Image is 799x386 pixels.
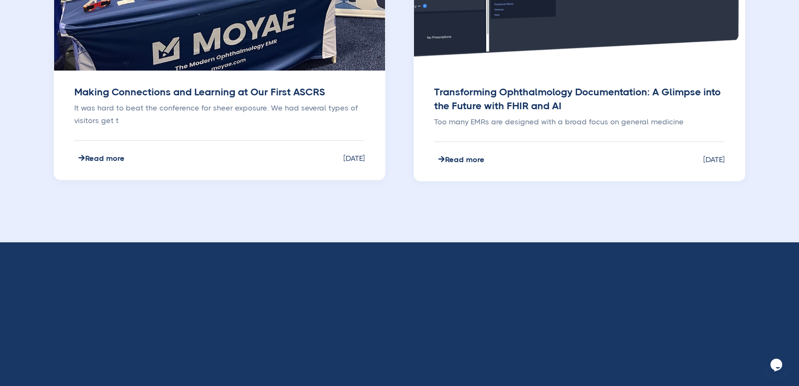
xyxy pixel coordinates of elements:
p: It was hard to beat the conference for sheer exposure. We had several types of visitors get t [74,102,365,127]
div:  [78,154,85,163]
div: Read more [445,155,484,164]
iframe: chat widget [764,352,791,378]
p: Too many EMRs are designed with a broad focus on general medicine [434,116,725,128]
div: [DATE] [344,154,365,163]
div: Read more [85,154,125,163]
h3: Transforming Ophthalmology Documentation: A Glimpse into the Future with FHIR and AI [434,85,725,113]
div:  [438,155,445,164]
div: [DATE] [703,155,725,164]
h3: Making Connections and Learning at Our First ASCRS [74,85,365,99]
